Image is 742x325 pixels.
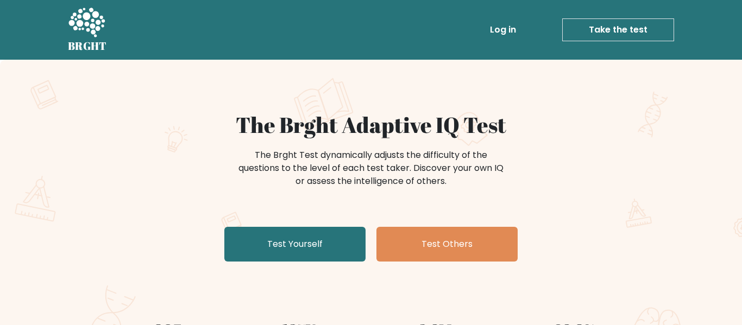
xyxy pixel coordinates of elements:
[68,40,107,53] h5: BRGHT
[235,149,507,188] div: The Brght Test dynamically adjusts the difficulty of the questions to the level of each test take...
[106,112,636,138] h1: The Brght Adaptive IQ Test
[224,227,366,262] a: Test Yourself
[486,19,520,41] a: Log in
[376,227,518,262] a: Test Others
[562,18,674,41] a: Take the test
[68,4,107,55] a: BRGHT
